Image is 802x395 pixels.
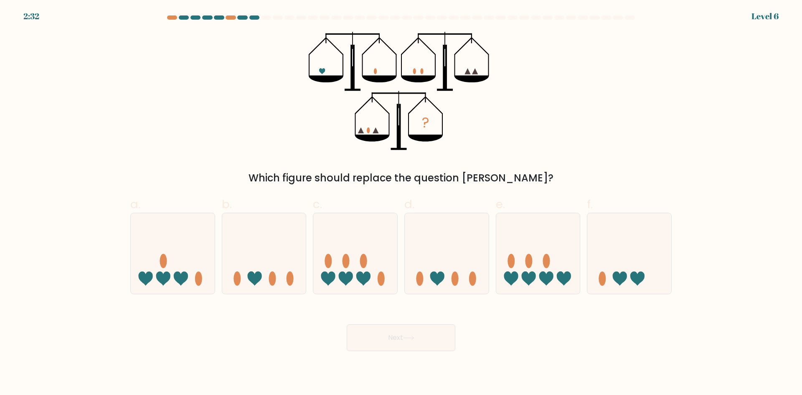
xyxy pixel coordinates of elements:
[130,196,140,212] span: a.
[404,196,414,212] span: d.
[135,171,667,186] div: Which figure should replace the question [PERSON_NAME]?
[347,324,455,351] button: Next
[496,196,505,212] span: e.
[587,196,593,212] span: f.
[23,10,39,23] div: 2:32
[313,196,322,212] span: c.
[751,10,779,23] div: Level 6
[222,196,232,212] span: b.
[422,113,429,133] tspan: ?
